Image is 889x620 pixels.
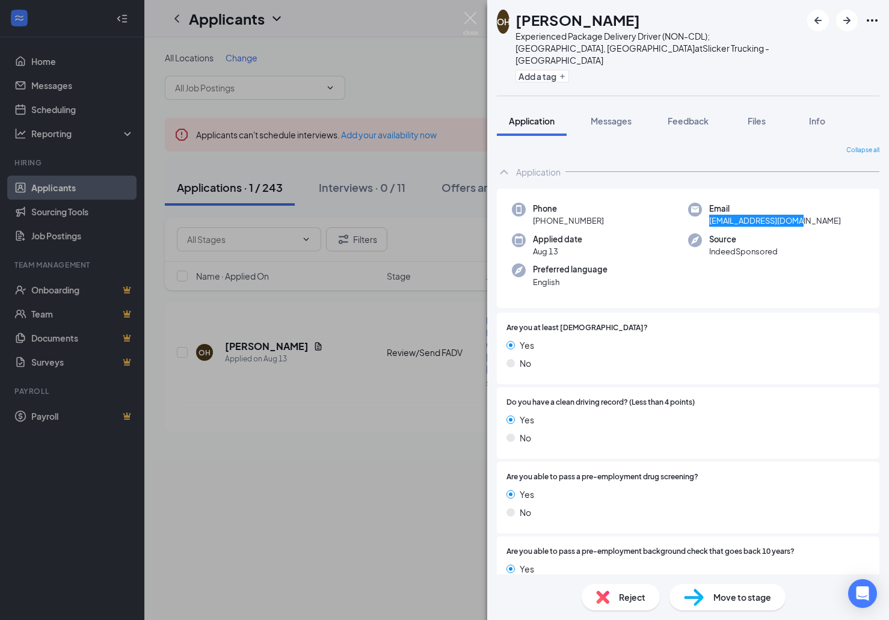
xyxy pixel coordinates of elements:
span: Files [748,115,766,126]
span: Yes [520,488,534,501]
svg: Ellipses [865,13,879,28]
svg: Plus [559,73,566,80]
span: IndeedSponsored [709,245,778,257]
span: Applied date [533,233,582,245]
div: Application [516,166,561,178]
span: Email [709,203,841,215]
span: Application [509,115,555,126]
span: Are you able to pass a pre-employment drug screening? [506,471,698,483]
span: Do you have a clean driving record? (Less than 4 points) [506,397,695,408]
span: No [520,357,531,370]
span: Messages [591,115,632,126]
span: Are you able to pass a pre-employment background check that goes back 10 years? [506,546,795,557]
span: No [520,506,531,519]
span: Phone [533,203,604,215]
span: [EMAIL_ADDRESS][DOMAIN_NAME] [709,215,841,227]
span: Collapse all [846,146,879,155]
span: [PHONE_NUMBER] [533,215,604,227]
div: OH [497,16,510,28]
span: Feedback [668,115,709,126]
svg: ArrowLeftNew [811,13,825,28]
span: English [533,276,608,288]
svg: ChevronUp [497,165,511,179]
span: Are you at least [DEMOGRAPHIC_DATA]? [506,322,648,334]
svg: ArrowRight [840,13,854,28]
span: Move to stage [713,591,771,604]
button: PlusAdd a tag [515,70,569,82]
span: Yes [520,562,534,575]
h1: [PERSON_NAME] [515,10,640,30]
span: Preferred language [533,263,608,275]
span: Yes [520,339,534,352]
span: No [520,431,531,444]
button: ArrowRight [836,10,858,31]
button: ArrowLeftNew [807,10,829,31]
span: Info [809,115,825,126]
div: Open Intercom Messenger [848,579,877,608]
span: Reject [619,591,645,604]
span: Aug 13 [533,245,582,257]
span: Source [709,233,778,245]
span: Yes [520,413,534,426]
div: Experienced Package Delivery Driver (NON-CDL); [GEOGRAPHIC_DATA], [GEOGRAPHIC_DATA] at Slicker Tr... [515,30,801,66]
